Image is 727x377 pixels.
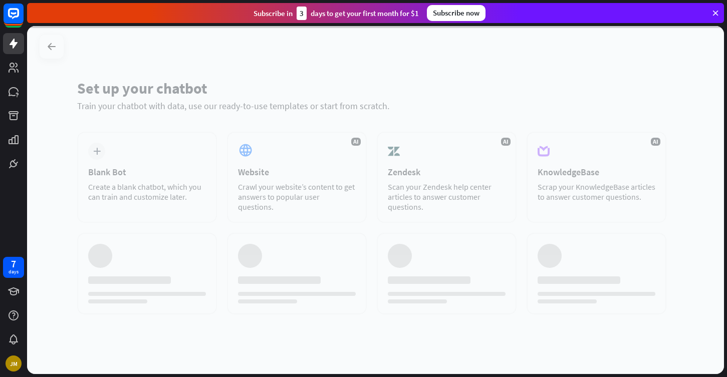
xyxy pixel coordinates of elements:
div: days [9,268,19,275]
div: 7 [11,259,16,268]
div: 3 [297,7,307,20]
div: Subscribe in days to get your first month for $1 [254,7,419,20]
a: 7 days [3,257,24,278]
div: Subscribe now [427,5,486,21]
div: JM [6,355,22,371]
